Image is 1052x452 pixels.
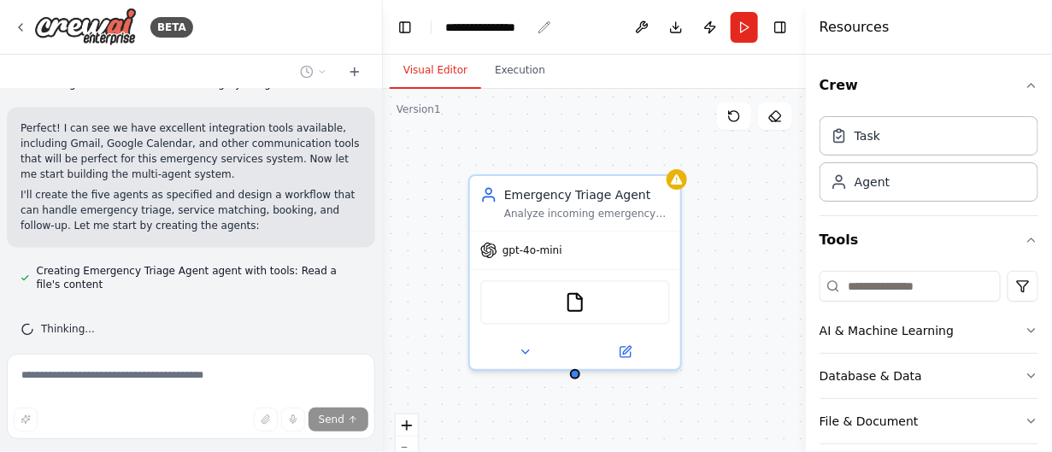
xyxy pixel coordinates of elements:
[34,8,137,46] img: Logo
[855,127,880,144] div: Task
[481,53,559,89] button: Execution
[577,342,673,362] button: Open in side panel
[21,188,361,234] p: I'll create the five agents as specified and design a workflow that can handle emergency triage, ...
[37,265,361,292] span: Creating Emergency Triage Agent agent with tools: Read a file's content
[396,414,418,437] button: zoom in
[820,322,954,339] div: AI & Machine Learning
[820,413,919,430] div: File & Document
[504,186,670,203] div: Emergency Triage Agent
[393,15,417,39] button: Hide left sidebar
[254,408,278,431] button: Upload files
[855,173,890,191] div: Agent
[445,19,551,36] nav: breadcrumb
[309,408,368,431] button: Send
[820,354,1038,398] button: Database & Data
[319,413,344,426] span: Send
[341,62,368,82] button: Start a new chat
[820,17,890,38] h4: Resources
[390,53,481,89] button: Visual Editor
[14,408,38,431] button: Improve this prompt
[468,174,682,371] div: Emergency Triage AgentAnalyze incoming emergency requests from citizens including type of emergen...
[7,354,375,439] textarea: To enrich screen reader interactions, please activate Accessibility in Grammarly extension settings
[150,17,193,38] div: BETA
[820,308,1038,353] button: AI & Machine Learning
[41,323,95,337] span: Thinking...
[768,15,792,39] button: Hide right sidebar
[397,103,441,116] div: Version 1
[21,121,361,183] p: Perfect! I can see we have excellent integration tools available, including Gmail, Google Calenda...
[820,216,1038,264] button: Tools
[504,207,670,220] div: Analyze incoming emergency requests from citizens including type of emergency, urgency level, and...
[820,399,1038,443] button: File & Document
[565,292,585,313] img: FileReadTool
[281,408,305,431] button: Click to speak your automation idea
[293,62,334,82] button: Switch to previous chat
[502,244,562,257] span: gpt-4o-mini
[820,62,1038,109] button: Crew
[820,109,1038,215] div: Crew
[820,367,922,384] div: Database & Data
